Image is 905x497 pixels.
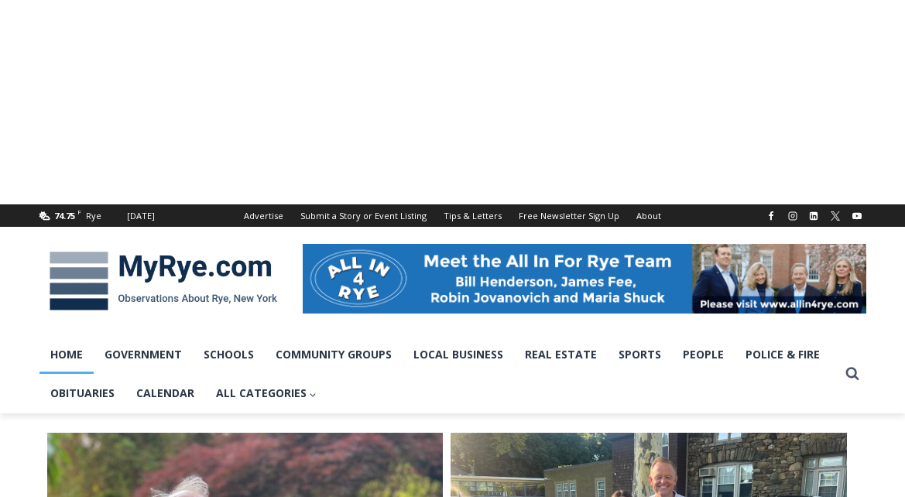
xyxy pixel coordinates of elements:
[39,335,838,413] nav: Primary Navigation
[403,335,514,374] a: Local Business
[54,210,75,221] span: 74.75
[39,241,287,321] img: MyRye.com
[303,244,866,314] img: All in for Rye
[608,335,672,374] a: Sports
[265,335,403,374] a: Community Groups
[783,207,802,225] a: Instagram
[762,207,780,225] a: Facebook
[435,204,510,227] a: Tips & Letters
[628,204,670,227] a: About
[94,335,193,374] a: Government
[848,207,866,225] a: YouTube
[39,335,94,374] a: Home
[826,207,845,225] a: X
[205,374,328,413] a: All Categories
[672,335,735,374] a: People
[216,385,317,402] span: All Categories
[77,207,81,216] span: F
[292,204,435,227] a: Submit a Story or Event Listing
[125,374,205,413] a: Calendar
[86,209,101,223] div: Rye
[838,360,866,388] button: View Search Form
[193,335,265,374] a: Schools
[127,209,155,223] div: [DATE]
[235,204,292,227] a: Advertise
[235,204,670,227] nav: Secondary Navigation
[735,335,831,374] a: Police & Fire
[514,335,608,374] a: Real Estate
[804,207,823,225] a: Linkedin
[510,204,628,227] a: Free Newsletter Sign Up
[39,374,125,413] a: Obituaries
